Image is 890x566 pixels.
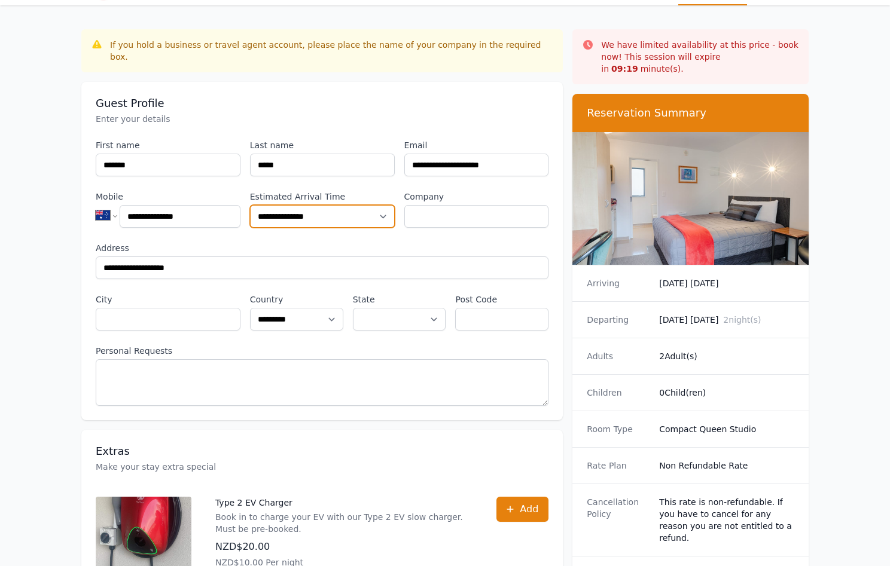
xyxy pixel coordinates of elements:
[96,461,548,473] p: Make your stay extra special
[587,277,650,289] dt: Arriving
[659,314,794,326] dd: [DATE] [DATE]
[96,345,548,357] label: Personal Requests
[250,191,395,203] label: Estimated Arrival Time
[250,139,395,151] label: Last name
[587,496,650,544] dt: Cancellation Policy
[587,460,650,472] dt: Rate Plan
[659,496,794,544] div: This rate is non-refundable. If you have to cancel for any reason you are not entitled to a refund.
[659,350,794,362] dd: 2 Adult(s)
[96,444,548,458] h3: Extras
[520,502,538,516] span: Add
[587,350,650,362] dt: Adults
[96,96,548,111] h3: Guest Profile
[404,139,549,151] label: Email
[455,293,548,305] label: Post Code
[96,113,548,125] p: Enter your details
[659,423,794,435] dd: Compact Queen Studio
[215,511,473,535] p: Book in to charge your EV with our Type 2 EV slow charger. Must be pre-booked.
[611,64,638,74] strong: 09 : 19
[587,387,650,399] dt: Children
[96,293,240,305] label: City
[601,39,799,75] p: We have limited availability at this price - book now! This session will expire in minute(s).
[659,387,794,399] dd: 0 Child(ren)
[96,139,240,151] label: First name
[404,191,549,203] label: Company
[353,293,446,305] label: State
[587,314,650,326] dt: Departing
[572,132,809,265] img: Compact Queen Studio
[250,293,343,305] label: Country
[96,242,548,254] label: Address
[215,540,473,554] p: NZD$20.00
[659,277,794,289] dd: [DATE] [DATE]
[587,423,650,435] dt: Room Type
[723,315,761,325] span: 2 night(s)
[215,497,473,509] p: Type 2 EV Charger
[496,497,548,522] button: Add
[659,460,794,472] dd: Non Refundable Rate
[587,106,794,120] h3: Reservation Summary
[96,191,240,203] label: Mobile
[110,39,553,63] div: If you hold a business or travel agent account, please place the name of your company in the requ...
